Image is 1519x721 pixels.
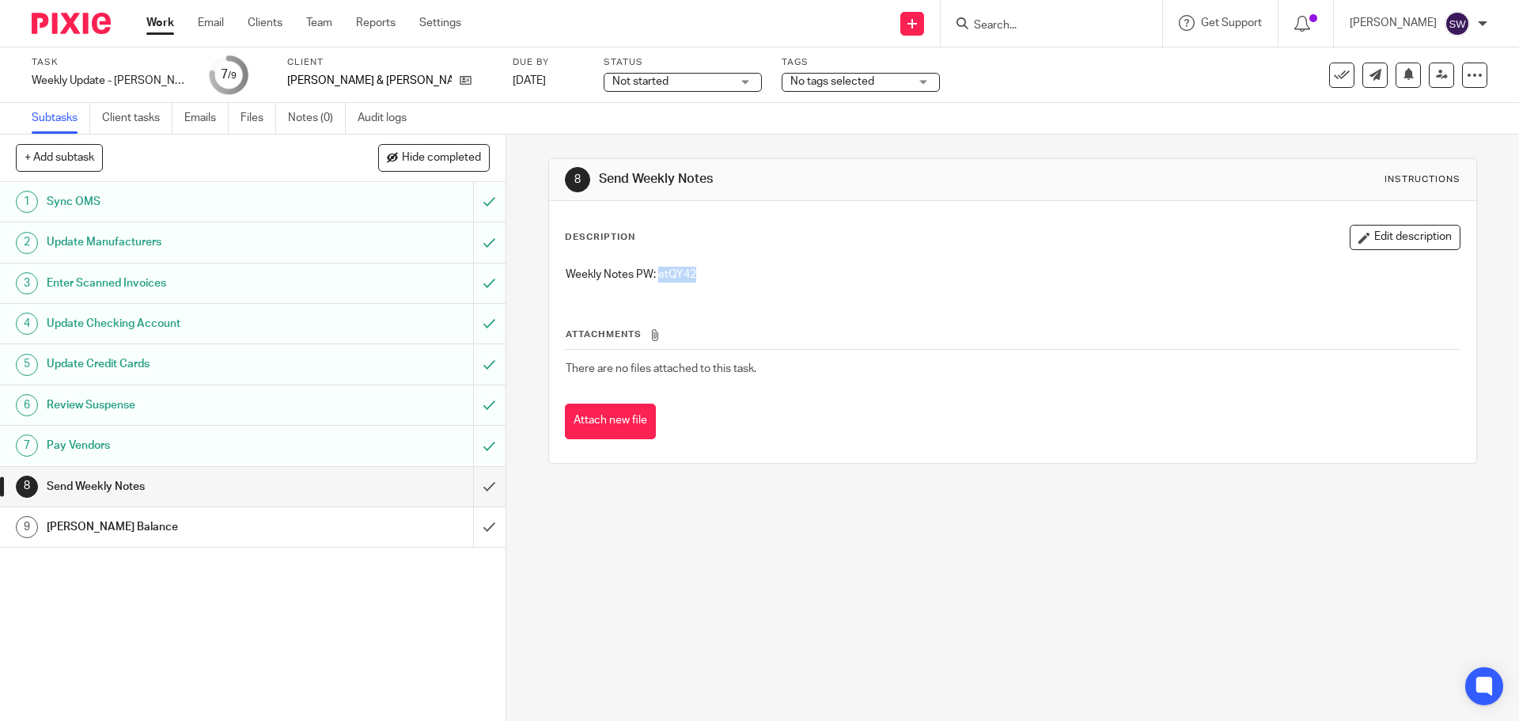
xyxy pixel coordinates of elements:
button: + Add subtask [16,144,103,171]
span: Not started [612,76,669,87]
a: Notes (0) [288,103,346,134]
h1: Sync OMS [47,190,320,214]
h1: [PERSON_NAME] Balance [47,515,320,539]
button: Attach new file [565,404,656,439]
label: Task [32,56,190,69]
div: 4 [16,313,38,335]
a: Audit logs [358,103,419,134]
h1: Review Suspense [47,393,320,417]
a: Client tasks [102,103,172,134]
span: Attachments [566,330,642,339]
img: svg%3E [1445,11,1470,36]
a: Subtasks [32,103,90,134]
span: No tags selected [790,76,874,87]
div: 3 [16,272,38,294]
div: 7 [221,66,237,84]
a: Settings [419,15,461,31]
p: Weekly Notes PW: etQY42 [566,267,1459,283]
button: Hide completed [378,144,490,171]
a: Team [306,15,332,31]
h1: Update Manufacturers [47,230,320,254]
label: Status [604,56,762,69]
h1: Update Checking Account [47,312,320,336]
p: [PERSON_NAME] [1350,15,1437,31]
div: 5 [16,354,38,376]
p: Description [565,231,635,244]
div: 6 [16,394,38,416]
label: Tags [782,56,940,69]
label: Due by [513,56,584,69]
a: Work [146,15,174,31]
a: Files [241,103,276,134]
span: There are no files attached to this task. [566,363,756,374]
span: [DATE] [513,75,546,86]
label: Client [287,56,493,69]
div: 9 [16,516,38,538]
button: Edit description [1350,225,1460,250]
span: Get Support [1201,17,1262,28]
div: 2 [16,232,38,254]
img: Pixie [32,13,111,34]
small: /9 [228,71,237,80]
p: [PERSON_NAME] & [PERSON_NAME] [287,73,452,89]
div: 8 [565,167,590,192]
a: Email [198,15,224,31]
div: 8 [16,476,38,498]
h1: Send Weekly Notes [47,475,320,499]
div: 1 [16,191,38,213]
h1: Update Credit Cards [47,352,320,376]
h1: Enter Scanned Invoices [47,271,320,295]
a: Emails [184,103,229,134]
span: Hide completed [402,152,481,165]
h1: Send Weekly Notes [599,171,1047,188]
div: Instructions [1385,173,1460,186]
input: Search [972,19,1115,33]
div: Weekly Update - [PERSON_NAME] [32,73,190,89]
a: Reports [356,15,396,31]
div: Weekly Update - Browning [32,73,190,89]
h1: Pay Vendors [47,434,320,457]
a: Clients [248,15,282,31]
div: 7 [16,434,38,457]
